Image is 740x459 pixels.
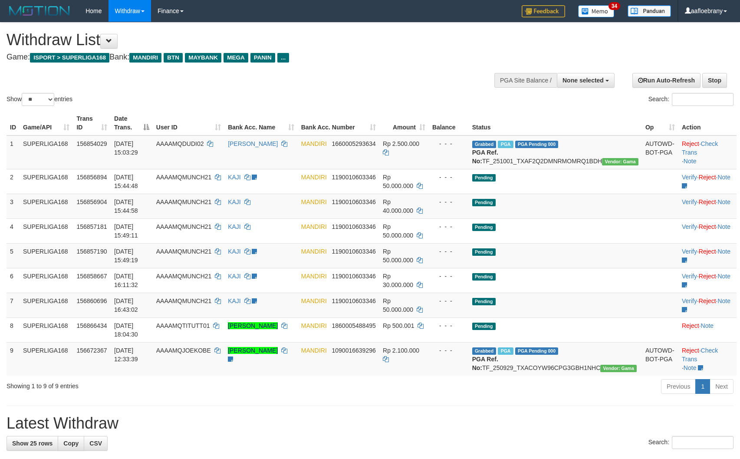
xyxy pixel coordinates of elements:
th: Action [678,111,737,135]
span: AAAAMQMUNCH21 [156,198,212,205]
a: Reject [682,140,699,147]
a: Check Trans [682,347,718,363]
div: - - - [432,173,465,182]
a: Verify [682,174,697,181]
span: Vendor URL: https://trx31.1velocity.biz [600,365,637,372]
span: 156856904 [76,198,107,205]
span: Rp 2.100.000 [383,347,419,354]
a: KAJI [228,174,241,181]
th: Amount: activate to sort column ascending [379,111,429,135]
div: - - - [432,198,465,206]
img: panduan.png [628,5,671,17]
span: Copy 1090016639296 to clipboard [332,347,376,354]
span: 34 [608,2,620,10]
a: Verify [682,273,697,280]
a: KAJI [228,198,241,205]
th: Balance [429,111,469,135]
span: [DATE] 15:44:58 [114,198,138,214]
span: MAYBANK [185,53,221,63]
a: CSV [84,436,108,451]
span: [DATE] 15:49:11 [114,223,138,239]
a: Reject [699,248,716,255]
td: · · [678,243,737,268]
span: MANDIRI [301,223,327,230]
span: Copy 1860005488495 to clipboard [332,322,376,329]
div: PGA Site Balance / [494,73,557,88]
span: Rp 50.000.000 [383,174,413,189]
td: 6 [7,268,20,293]
td: SUPERLIGA168 [20,243,73,268]
td: AUTOWD-BOT-PGA [642,135,678,169]
td: 3 [7,194,20,218]
a: Verify [682,198,697,205]
span: Rp 2.500.000 [383,140,419,147]
span: AAAAMQMUNCH21 [156,174,212,181]
span: 156860696 [76,297,107,304]
select: Showentries [22,93,54,106]
th: User ID: activate to sort column ascending [153,111,224,135]
b: PGA Ref. No: [472,356,498,371]
span: AAAAMQMUNCH21 [156,273,212,280]
td: SUPERLIGA168 [20,135,73,169]
a: Verify [682,297,697,304]
div: - - - [432,346,465,355]
td: 4 [7,218,20,243]
span: AAAAMQMUNCH21 [156,223,212,230]
div: Showing 1 to 9 of 9 entries [7,378,302,390]
a: [PERSON_NAME] [228,322,278,329]
span: [DATE] 15:44:48 [114,174,138,189]
td: SUPERLIGA168 [20,218,73,243]
span: Vendor URL: https://trx31.1velocity.biz [602,158,638,165]
span: MANDIRI [301,273,327,280]
img: Feedback.jpg [522,5,565,17]
th: Date Trans.: activate to sort column descending [111,111,153,135]
a: Note [717,223,730,230]
a: Previous [661,379,696,394]
span: Rp 50.000.000 [383,223,413,239]
a: Note [717,248,730,255]
span: Pending [472,273,496,281]
span: Grabbed [472,347,497,355]
span: [DATE] 15:49:19 [114,248,138,264]
th: Op: activate to sort column ascending [642,111,678,135]
span: Rp 40.000.000 [383,198,413,214]
span: Copy 1190010603346 to clipboard [332,248,376,255]
td: · · [678,268,737,293]
span: [DATE] 12:33:39 [114,347,138,363]
span: Copy 1190010603346 to clipboard [332,297,376,304]
span: MANDIRI [301,248,327,255]
span: [DATE] 15:03:29 [114,140,138,156]
a: Note [701,322,714,329]
span: MANDIRI [301,174,327,181]
td: SUPERLIGA168 [20,169,73,194]
td: · [678,317,737,342]
th: Bank Acc. Name: activate to sort column ascending [224,111,298,135]
span: ISPORT > SUPERLIGA168 [30,53,109,63]
a: [PERSON_NAME] [228,140,278,147]
td: · · [678,218,737,243]
span: AAAAMQMUNCH21 [156,248,212,255]
span: Copy 1190010603346 to clipboard [332,223,376,230]
th: ID [7,111,20,135]
span: [DATE] 16:43:02 [114,297,138,313]
span: 156857181 [76,223,107,230]
th: Status [469,111,642,135]
span: MANDIRI [129,53,161,63]
a: Reject [699,297,716,304]
span: MANDIRI [301,322,327,329]
th: Bank Acc. Number: activate to sort column ascending [298,111,379,135]
a: Reject [699,174,716,181]
h4: Game: Bank: [7,53,485,62]
button: None selected [557,73,615,88]
td: SUPERLIGA168 [20,317,73,342]
span: BTN [164,53,183,63]
div: - - - [432,297,465,305]
a: [PERSON_NAME] [228,347,278,354]
td: 8 [7,317,20,342]
img: MOTION_logo.png [7,4,72,17]
td: · · [678,293,737,317]
span: MANDIRI [301,198,327,205]
span: Copy 1190010603346 to clipboard [332,198,376,205]
div: - - - [432,321,465,330]
span: 156866434 [76,322,107,329]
